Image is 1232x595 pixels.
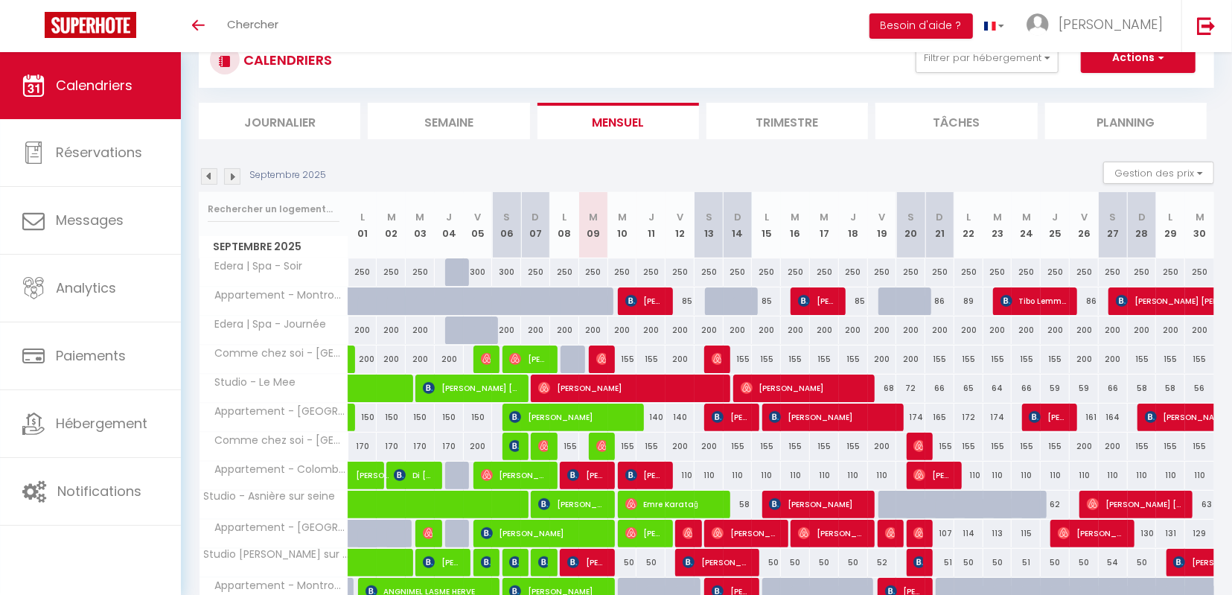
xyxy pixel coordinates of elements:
[377,192,406,258] th: 02
[724,346,753,373] div: 155
[1070,287,1099,315] div: 86
[1185,375,1214,402] div: 56
[954,375,983,402] div: 65
[850,210,856,224] abbr: J
[810,316,839,344] div: 200
[810,346,839,373] div: 155
[810,192,839,258] th: 17
[1058,519,1126,547] span: [PERSON_NAME]
[1041,316,1070,344] div: 200
[56,211,124,229] span: Messages
[925,433,954,460] div: 155
[1012,316,1041,344] div: 200
[492,316,521,344] div: 200
[695,462,724,489] div: 110
[896,258,925,286] div: 250
[1022,210,1031,224] abbr: M
[1185,192,1214,258] th: 30
[752,192,781,258] th: 15
[983,433,1012,460] div: 155
[56,414,147,433] span: Hébergement
[608,346,637,373] div: 155
[464,192,493,258] th: 05
[550,258,579,286] div: 250
[1138,210,1146,224] abbr: D
[1128,316,1157,344] div: 200
[377,433,406,460] div: 170
[724,258,753,286] div: 250
[983,404,1012,431] div: 174
[983,346,1012,373] div: 155
[1110,210,1117,224] abbr: S
[481,461,549,489] span: [PERSON_NAME]
[954,404,983,431] div: 172
[1012,375,1041,402] div: 66
[562,210,566,224] abbr: L
[925,375,954,402] div: 66
[781,462,810,489] div: 110
[249,168,326,182] p: Septembre 2025
[791,210,800,224] abbr: M
[839,433,868,460] div: 155
[636,346,666,373] div: 155
[464,404,493,431] div: 150
[537,103,699,139] li: Mensuel
[1099,316,1128,344] div: 200
[781,192,810,258] th: 16
[1070,404,1099,431] div: 161
[636,404,666,431] div: 140
[521,258,550,286] div: 250
[1041,433,1070,460] div: 155
[1041,375,1070,402] div: 59
[45,12,136,38] img: Super Booking
[1012,258,1041,286] div: 250
[1012,346,1041,373] div: 155
[377,346,406,373] div: 200
[1070,346,1099,373] div: 200
[896,316,925,344] div: 200
[1041,346,1070,373] div: 155
[752,316,781,344] div: 200
[1099,462,1128,489] div: 110
[1027,13,1049,36] img: ...
[1081,43,1196,73] button: Actions
[868,346,897,373] div: 200
[798,519,866,547] span: [PERSON_NAME]
[579,258,608,286] div: 250
[712,345,721,373] span: [PERSON_NAME]
[1070,433,1099,460] div: 200
[1185,258,1214,286] div: 250
[706,103,868,139] li: Trimestre
[348,462,377,490] a: [PERSON_NAME]
[1196,210,1204,224] abbr: M
[406,433,435,460] div: 170
[752,346,781,373] div: 155
[1156,375,1185,402] div: 58
[810,433,839,460] div: 155
[781,316,810,344] div: 200
[56,76,133,95] span: Calendriers
[1081,210,1088,224] abbr: V
[913,519,923,547] span: [PERSON_NAME]
[227,16,278,32] span: Chercher
[579,192,608,258] th: 09
[1000,287,1068,315] span: Tibo Lemmens
[752,287,781,315] div: 85
[509,432,519,460] span: Cloé MARILLER
[868,258,897,286] div: 250
[202,258,307,275] span: Edera | Spa - Soir
[435,404,464,431] div: 150
[936,210,944,224] abbr: D
[636,258,666,286] div: 250
[695,258,724,286] div: 250
[199,103,360,139] li: Journalier
[1070,316,1099,344] div: 200
[596,345,606,373] span: [PERSON_NAME]
[896,346,925,373] div: 200
[608,258,637,286] div: 250
[983,192,1012,258] th: 23
[423,519,433,547] span: [PERSON_NAME]
[202,316,331,333] span: Edera | Spa - Journée
[896,375,925,402] div: 72
[509,345,548,373] span: [PERSON_NAME]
